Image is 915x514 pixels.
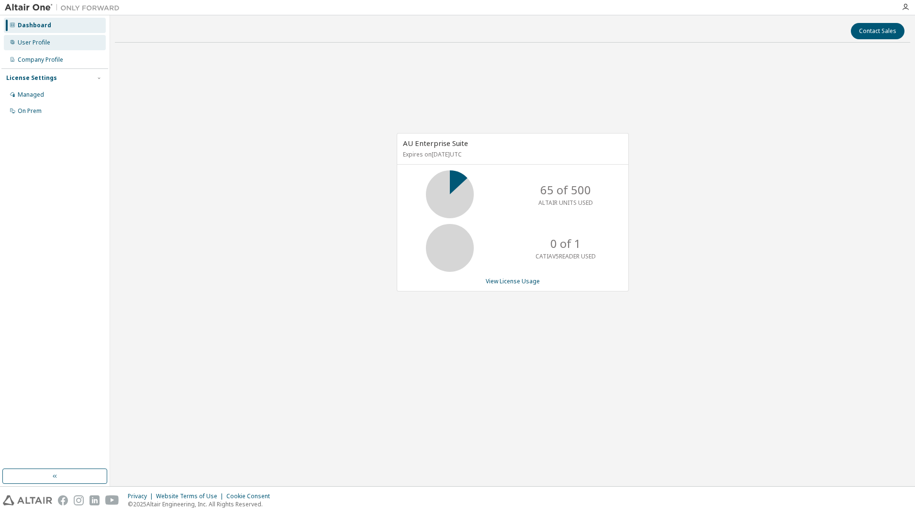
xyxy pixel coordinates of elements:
div: License Settings [6,74,57,82]
img: altair_logo.svg [3,495,52,505]
p: 0 of 1 [550,235,581,252]
div: Company Profile [18,56,63,64]
p: ALTAIR UNITS USED [538,199,593,207]
img: linkedin.svg [89,495,100,505]
div: On Prem [18,107,42,115]
img: Altair One [5,3,124,12]
button: Contact Sales [851,23,904,39]
p: 65 of 500 [540,182,591,198]
div: Website Terms of Use [156,492,226,500]
span: AU Enterprise Suite [403,138,468,148]
a: View License Usage [486,277,540,285]
div: Managed [18,91,44,99]
img: instagram.svg [74,495,84,505]
div: Dashboard [18,22,51,29]
p: Expires on [DATE] UTC [403,150,620,158]
div: Cookie Consent [226,492,276,500]
p: © 2025 Altair Engineering, Inc. All Rights Reserved. [128,500,276,508]
div: Privacy [128,492,156,500]
img: youtube.svg [105,495,119,505]
p: CATIAV5READER USED [536,252,596,260]
div: User Profile [18,39,50,46]
img: facebook.svg [58,495,68,505]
